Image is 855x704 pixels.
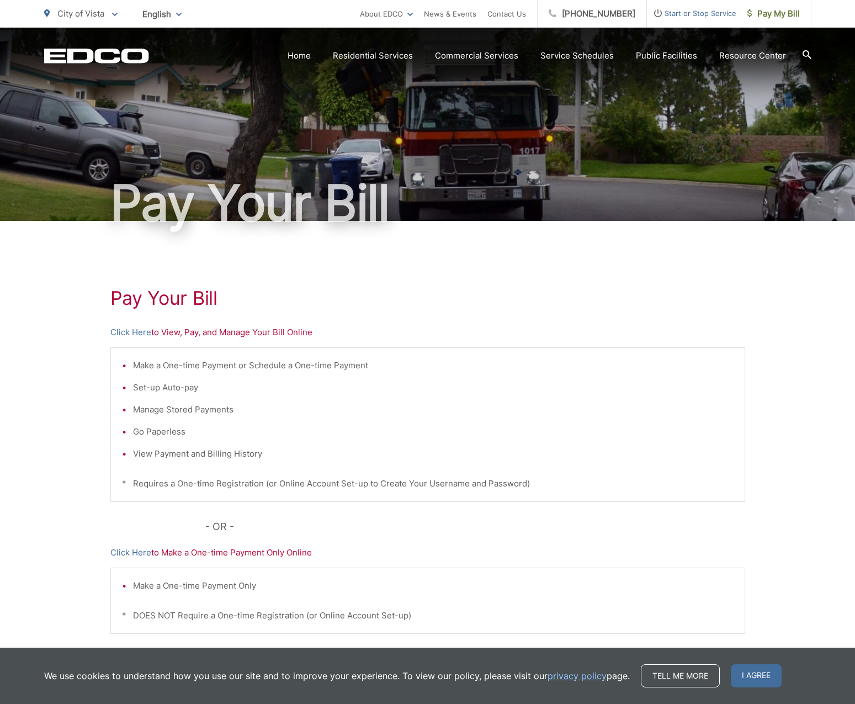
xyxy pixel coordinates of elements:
a: Commercial Services [435,49,518,62]
p: to View, Pay, and Manage Your Bill Online [110,326,745,339]
a: About EDCO [360,7,413,20]
a: Residential Services [333,49,413,62]
li: Make a One-time Payment or Schedule a One-time Payment [133,359,734,372]
p: * Requires a One-time Registration (or Online Account Set-up to Create Your Username and Password) [122,477,734,490]
li: Make a One-time Payment Only [133,579,734,592]
a: Click Here [110,546,151,559]
p: * DOES NOT Require a One-time Registration (or Online Account Set-up) [122,609,734,622]
a: EDCD logo. Return to the homepage. [44,48,149,63]
h1: Pay Your Bill [44,176,811,231]
li: Manage Stored Payments [133,403,734,416]
a: Contact Us [487,7,526,20]
span: English [134,4,190,24]
li: View Payment and Billing History [133,447,734,460]
li: Go Paperless [133,425,734,438]
span: I agree [731,664,782,687]
p: - OR - [205,518,745,535]
a: privacy policy [548,669,607,682]
a: Click Here [110,326,151,339]
span: City of Vista [57,8,104,19]
a: Service Schedules [540,49,614,62]
a: News & Events [424,7,476,20]
li: Set-up Auto-pay [133,381,734,394]
p: to Make a One-time Payment Only Online [110,546,745,559]
a: Home [288,49,311,62]
h1: Pay Your Bill [110,287,745,309]
a: Resource Center [719,49,786,62]
a: Public Facilities [636,49,697,62]
p: We use cookies to understand how you use our site and to improve your experience. To view our pol... [44,669,630,682]
a: Tell me more [641,664,720,687]
span: Pay My Bill [747,7,800,20]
